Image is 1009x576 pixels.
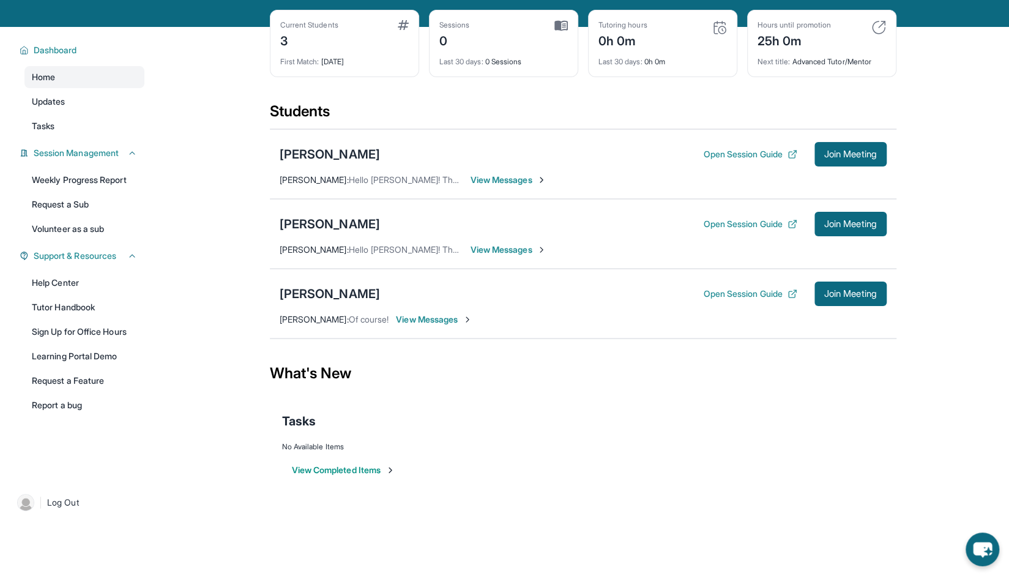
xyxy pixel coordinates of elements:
[280,285,380,302] div: [PERSON_NAME]
[280,215,380,233] div: [PERSON_NAME]
[24,193,144,215] a: Request a Sub
[292,464,395,476] button: View Completed Items
[758,30,831,50] div: 25h 0m
[280,57,319,66] span: First Match :
[537,175,546,185] img: Chevron-Right
[282,413,316,430] span: Tasks
[24,321,144,343] a: Sign Up for Office Hours
[24,91,144,113] a: Updates
[758,57,791,66] span: Next title :
[32,95,65,108] span: Updates
[24,345,144,367] a: Learning Portal Demo
[471,244,547,256] span: View Messages
[463,315,472,324] img: Chevron-Right
[32,71,55,83] span: Home
[24,394,144,416] a: Report a bug
[34,147,119,159] span: Session Management
[471,174,547,186] span: View Messages
[32,120,54,132] span: Tasks
[24,66,144,88] a: Home
[270,346,896,400] div: What's New
[280,50,409,67] div: [DATE]
[824,220,877,228] span: Join Meeting
[758,20,831,30] div: Hours until promotion
[554,20,568,31] img: card
[280,314,349,324] span: [PERSON_NAME] :
[703,148,797,160] button: Open Session Guide
[814,282,887,306] button: Join Meeting
[29,44,137,56] button: Dashboard
[537,245,546,255] img: Chevron-Right
[34,44,77,56] span: Dashboard
[824,290,877,297] span: Join Meeting
[439,50,568,67] div: 0 Sessions
[439,20,470,30] div: Sessions
[34,250,116,262] span: Support & Resources
[282,442,884,452] div: No Available Items
[598,20,647,30] div: Tutoring hours
[966,533,999,566] button: chat-button
[439,30,470,50] div: 0
[871,20,886,35] img: card
[280,174,349,185] span: [PERSON_NAME] :
[814,142,887,166] button: Join Meeting
[280,30,338,50] div: 3
[24,169,144,191] a: Weekly Progress Report
[24,370,144,392] a: Request a Feature
[17,494,34,511] img: user-img
[824,151,877,158] span: Join Meeting
[598,57,642,66] span: Last 30 days :
[712,20,727,35] img: card
[703,218,797,230] button: Open Session Guide
[12,489,144,516] a: |Log Out
[24,115,144,137] a: Tasks
[280,146,380,163] div: [PERSON_NAME]
[349,314,389,324] span: Of course!
[280,244,349,255] span: [PERSON_NAME] :
[598,50,727,67] div: 0h 0m
[24,218,144,240] a: Volunteer as a sub
[270,102,896,129] div: Students
[24,272,144,294] a: Help Center
[396,313,472,326] span: View Messages
[29,250,137,262] button: Support & Resources
[814,212,887,236] button: Join Meeting
[29,147,137,159] button: Session Management
[398,20,409,30] img: card
[703,288,797,300] button: Open Session Guide
[758,50,886,67] div: Advanced Tutor/Mentor
[280,20,338,30] div: Current Students
[439,57,483,66] span: Last 30 days :
[39,495,42,510] span: |
[598,30,647,50] div: 0h 0m
[24,296,144,318] a: Tutor Handbook
[47,496,79,509] span: Log Out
